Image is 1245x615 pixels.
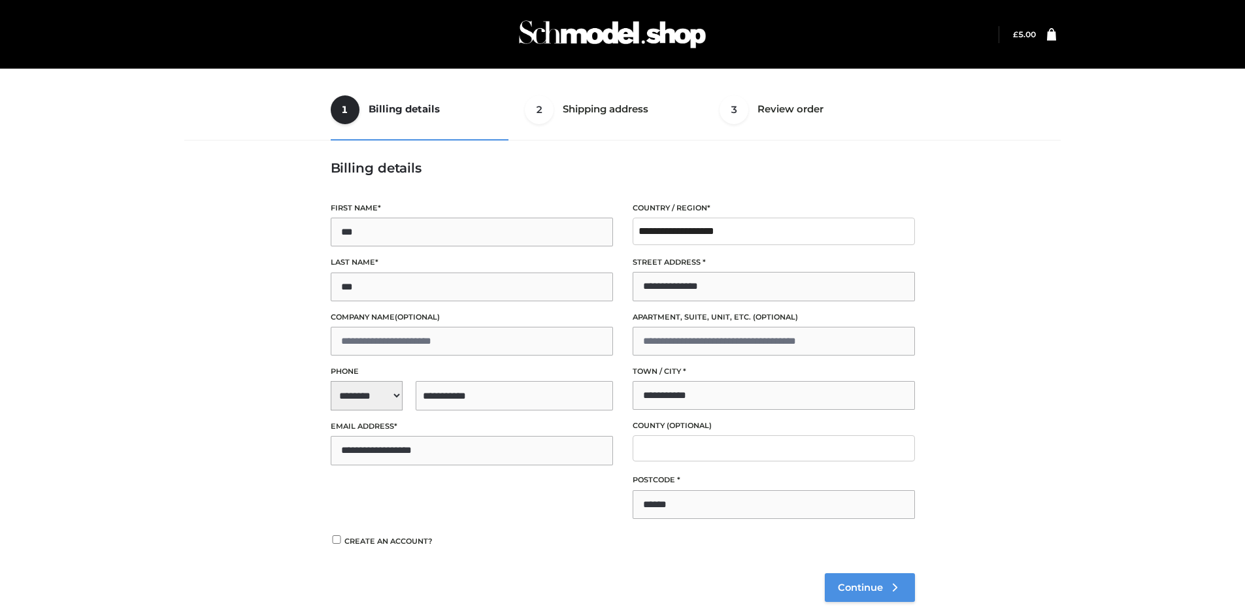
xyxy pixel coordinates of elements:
span: (optional) [753,312,798,322]
img: Schmodel Admin 964 [514,8,710,60]
label: First name [331,202,613,214]
input: Create an account? [331,535,342,544]
span: Create an account? [344,537,433,546]
a: Continue [825,573,915,602]
label: Phone [331,365,613,378]
h3: Billing details [331,160,915,176]
label: County [633,420,915,432]
label: Last name [331,256,613,269]
span: (optional) [667,421,712,430]
span: (optional) [395,312,440,322]
span: Continue [838,582,883,593]
label: Company name [331,311,613,324]
label: Email address [331,420,613,433]
label: Country / Region [633,202,915,214]
label: Postcode [633,474,915,486]
label: Street address [633,256,915,269]
a: £5.00 [1013,29,1036,39]
span: £ [1013,29,1018,39]
bdi: 5.00 [1013,29,1036,39]
label: Apartment, suite, unit, etc. [633,311,915,324]
label: Town / City [633,365,915,378]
